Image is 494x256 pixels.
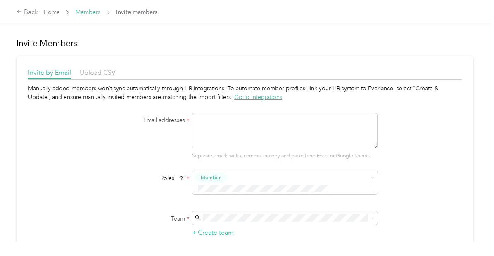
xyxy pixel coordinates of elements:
button: Member [195,173,226,183]
div: Manually added members won’t sync automatically through HR integrations. To automate member profi... [28,84,462,101]
label: Email addresses [86,116,189,124]
a: Members [76,9,100,16]
h1: Invite Members [17,38,473,49]
div: Back [17,7,38,17]
iframe: Everlance-gr Chat Button Frame [448,210,494,256]
span: Upload CSV [80,68,116,76]
p: Separate emails with a comma, or copy and paste from Excel or Google Sheets. [192,153,378,160]
span: Roles [157,172,187,185]
span: Go to Integrations [234,94,282,101]
a: Home [44,9,60,16]
button: + Create team [192,228,234,238]
label: Team [86,214,189,223]
span: Invite by Email [28,68,71,76]
span: Member [201,174,221,181]
span: Invite members [116,8,157,16]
